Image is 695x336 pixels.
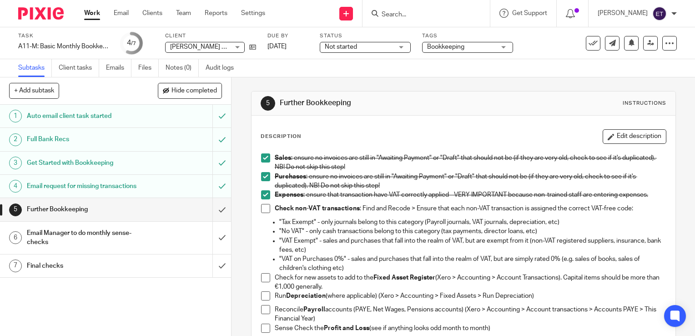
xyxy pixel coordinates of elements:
a: Files [138,59,159,77]
div: 7 [9,260,22,272]
a: Client tasks [59,59,99,77]
label: Tags [422,32,513,40]
p: Description [261,133,301,140]
strong: Expenses [275,192,303,198]
h1: Full Bank Recs [27,132,145,146]
p: Reconcile accounts (PAYE, Net Wages, Pensions accounts) (Xero > Accounting > Account transactions... [275,305,666,324]
a: Subtasks [18,59,52,77]
p: [PERSON_NAME] [598,9,648,18]
h1: Further Bookkeeping [27,203,145,216]
strong: Purchases [275,173,306,180]
span: [DATE] [267,43,287,50]
h1: Email request for missing transactions [27,179,145,193]
div: 5 [261,96,275,111]
p: : ensure that transaction have VAT correctly applied - VERY IMPORTANT because non-trained staff a... [275,190,666,199]
strong: Profit and Loss [324,325,369,331]
span: [PERSON_NAME] Electrical Limited [170,44,271,50]
a: Clients [142,9,162,18]
p: Check for new assets to add to the (Xero > Accounting > Account Transactions). Capital items shou... [275,273,666,292]
div: Instructions [623,100,666,107]
span: Not started [325,44,357,50]
span: Get Support [512,10,547,16]
strong: Fixed Asset Register [373,275,435,281]
a: Reports [205,9,227,18]
h1: Further Bookkeeping [280,98,483,108]
p: Run (where applicable) (Xero > Accounting > Fixed Assets > Run Depreciation) [275,291,666,300]
p: "No VAT" - only cash transactions belong to this category (tax payments, director loans, etc) [279,227,666,236]
input: Search [381,11,463,19]
p: "VAT Exempt" - sales and purchases that fall into the realm of VAT, but are exempt from it (non-V... [279,236,666,255]
p: : ensure no invoices are still in "Awaiting Payment" or "Draft" that should not be (if they are v... [275,153,666,172]
button: Edit description [603,129,666,144]
p: : Find and Recode > Ensure that each non-VAT transaction is assigned the correct VAT-free code: [275,204,666,213]
a: Emails [106,59,131,77]
p: Sense Check the (see if anything looks odd month to month) [275,324,666,333]
h1: Email Manager to do monthly sense-checks [27,226,145,249]
a: Settings [241,9,265,18]
label: Due by [267,32,308,40]
button: Hide completed [158,83,222,98]
a: Email [114,9,129,18]
a: Audit logs [206,59,241,77]
p: "Tax Exempt" - only journals belong to this category (Payroll journals, VAT journals, depreciatio... [279,218,666,227]
a: Work [84,9,100,18]
span: Hide completed [171,87,217,95]
h1: Get Started with Bookkeeping [27,156,145,170]
label: Task [18,32,109,40]
img: svg%3E [652,6,667,21]
div: 1 [9,110,22,122]
a: Notes (0) [166,59,199,77]
div: 2 [9,133,22,146]
div: 4 [127,38,136,48]
small: /7 [131,41,136,46]
strong: Sales [275,155,291,161]
strong: Check non-VAT transactions [275,205,360,212]
h1: Auto email client task started [27,109,145,123]
div: A11-M: Basic Monthly Bookkeeping [18,42,109,51]
div: 4 [9,180,22,193]
strong: Payroll [303,306,325,313]
p: : ensure no invoices are still in "Awaiting Payment" or "Draft" that should not be (if they are v... [275,172,666,191]
button: + Add subtask [9,83,59,98]
strong: Depreciation [286,293,326,299]
div: 3 [9,157,22,169]
span: Bookkeeping [427,44,464,50]
h1: Final checks [27,259,145,273]
img: Pixie [18,7,64,20]
label: Status [320,32,411,40]
a: Team [176,9,191,18]
p: "VAT on Purchases 0%" - sales and purchases that fall into the realm of VAT, but are simply rated... [279,255,666,273]
label: Client [165,32,256,40]
div: 6 [9,231,22,244]
div: 5 [9,204,22,216]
